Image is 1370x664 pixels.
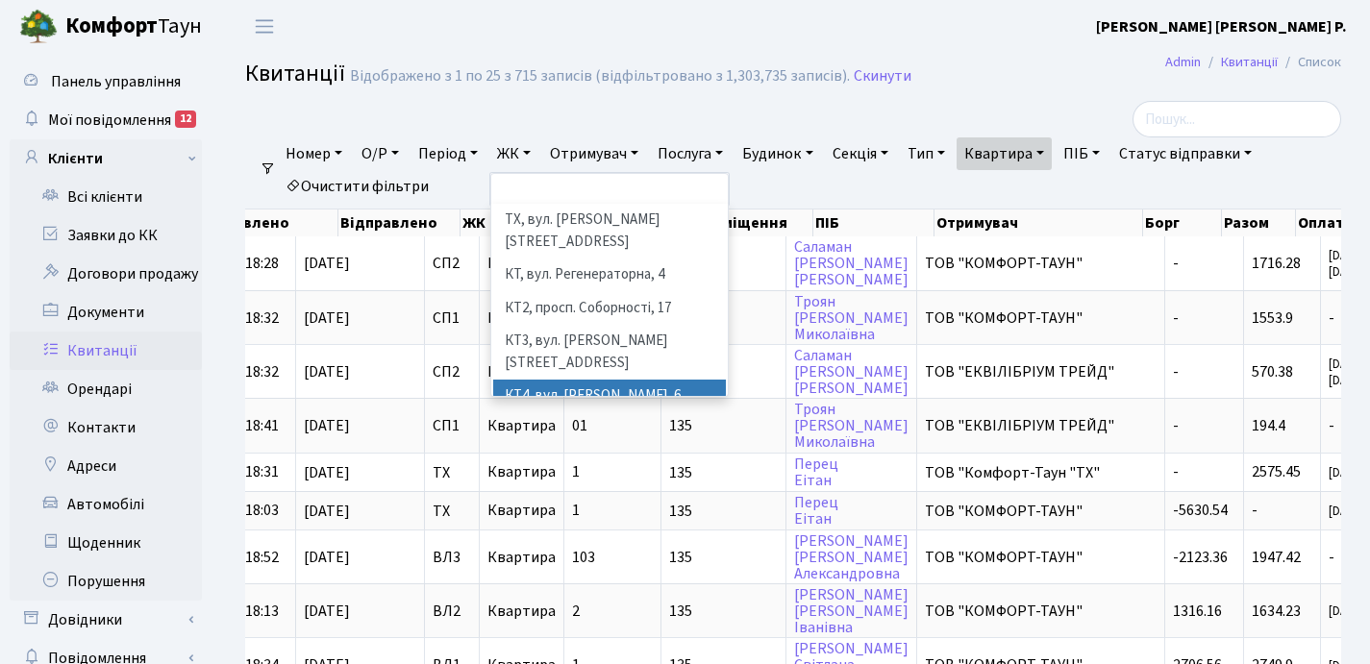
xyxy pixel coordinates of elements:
span: - [1173,307,1179,329]
span: 1716.28 [1252,253,1301,274]
span: [DATE] [304,418,416,433]
span: -5630.54 [1173,501,1228,522]
nav: breadcrumb [1136,42,1370,83]
span: СП1 [433,418,471,433]
a: Послуга [650,137,731,170]
a: Номер [278,137,350,170]
a: Всі клієнти [10,178,202,216]
span: СП1 [433,310,471,326]
span: 135 [669,465,778,480]
span: Квартира [487,462,556,483]
a: Мої повідомлення12 [10,101,202,139]
span: - [1252,501,1258,522]
span: Таун [65,11,202,43]
a: Клієнти [10,139,202,178]
span: ТОВ "КОМФОРТ-ТАУН" [925,603,1157,619]
a: Період [411,137,486,170]
span: - [1173,462,1179,483]
span: СП2 [433,364,471,380]
a: Квитанції [1221,52,1278,72]
span: Квартира [487,415,556,436]
a: Скинути [854,67,911,86]
a: Секція [825,137,896,170]
a: [PERSON_NAME] [PERSON_NAME] Р. [1096,15,1347,38]
span: - [1173,415,1179,436]
span: 1 [572,462,580,483]
li: КТ3, вул. [PERSON_NAME][STREET_ADDRESS] [493,325,726,380]
span: [DATE] [304,603,416,619]
th: Оновлено [212,209,338,236]
li: ТХ, вул. [PERSON_NAME][STREET_ADDRESS] [493,204,726,258]
span: ТХ [433,465,471,480]
a: Заявки до КК [10,216,202,255]
li: КТ2, просп. Соборності, 17 [493,292,726,326]
a: О/Р [354,137,407,170]
span: Квитанції [245,57,345,90]
span: 2 [572,601,580,622]
span: 1 [572,501,580,522]
a: Троян[PERSON_NAME]Миколаївна [794,399,909,453]
span: ТОВ "ЕКВІЛІБРІУМ ТРЕЙД" [925,418,1157,433]
a: [PERSON_NAME][PERSON_NAME]Александровна [794,530,909,584]
span: Квартира [487,307,556,329]
a: Адреси [10,447,202,485]
span: 135 [669,504,778,519]
span: 2575.45 [1252,462,1301,483]
span: [DATE] [304,364,416,380]
a: Щоденник [10,524,202,562]
span: Мої повідомлення [48,110,171,131]
div: Відображено з 1 по 25 з 715 записів (відфільтровано з 1,303,735 записів). [350,67,850,86]
th: ЖК [461,209,517,236]
span: ТОВ "КОМФОРТ-ТАУН" [925,310,1157,326]
a: ПерецЕітан [794,492,838,529]
a: Тип [900,137,953,170]
span: 135 [669,418,778,433]
a: Саламан[PERSON_NAME][PERSON_NAME] [794,345,909,399]
b: [PERSON_NAME] [PERSON_NAME] Р. [1096,16,1347,37]
span: 570.38 [1252,361,1293,382]
img: logo.png [19,8,58,46]
a: ЖК [489,137,538,170]
span: [DATE] [304,256,416,271]
span: 1947.42 [1252,547,1301,568]
li: КТ4, вул. [PERSON_NAME], 6 [493,380,726,413]
span: - [1173,361,1179,382]
span: 1553.9 [1252,307,1293,329]
a: Статус відправки [1111,137,1259,170]
a: Будинок [735,137,820,170]
span: ВЛ2 [433,603,471,619]
a: Договори продажу [10,255,202,293]
a: Автомобілі [10,485,202,524]
span: ТОВ "КОМФОРТ-ТАУН" [925,256,1157,271]
span: Панель управління [51,71,181,92]
a: Квитанції [10,332,202,370]
th: Борг [1143,209,1222,236]
a: Очистити фільтри [278,170,436,203]
span: ТОВ "Комфорт-Таун "ТХ" [925,465,1157,480]
span: 135 [669,603,778,619]
li: КТ, вул. Регенераторна, 4 [493,258,726,292]
b: Комфорт [65,11,158,41]
span: Квартира [487,547,556,568]
a: Admin [1165,52,1201,72]
a: [PERSON_NAME][PERSON_NAME]Іванівна [794,584,909,638]
a: Контакти [10,408,202,447]
th: Разом [1222,209,1297,236]
a: Довідники [10,601,202,639]
span: ТОВ "КОМФОРТ-ТАУН" [925,504,1157,519]
span: [DATE] [304,465,416,480]
span: -2123.36 [1173,547,1228,568]
span: СП2 [433,256,471,271]
a: Панель управління [10,62,202,101]
li: Список [1278,52,1341,73]
span: 135 [669,550,778,565]
a: Орендарі [10,370,202,408]
span: 103 [572,547,595,568]
a: ПІБ [1056,137,1108,170]
span: [DATE] [304,504,416,519]
span: 01 [572,415,587,436]
span: [DATE] [304,310,416,326]
span: ТОВ "КОМФОРТ-ТАУН" [925,550,1157,565]
span: Квартира [487,601,556,622]
button: Переключити навігацію [240,11,288,42]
